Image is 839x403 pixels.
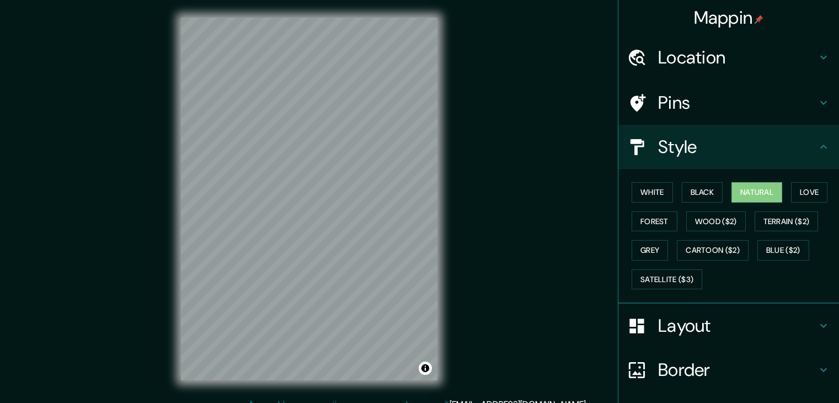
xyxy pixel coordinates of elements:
button: Toggle attribution [419,362,432,375]
img: pin-icon.png [755,15,763,24]
button: Wood ($2) [686,211,746,232]
button: Blue ($2) [757,240,809,261]
button: Forest [632,211,677,232]
h4: Border [658,359,817,381]
div: Style [618,125,839,169]
h4: Location [658,46,817,68]
h4: Layout [658,315,817,337]
div: Layout [618,304,839,348]
button: Black [682,182,723,203]
h4: Style [658,136,817,158]
h4: Mappin [694,7,764,29]
button: White [632,182,673,203]
h4: Pins [658,92,817,114]
canvas: Map [181,18,437,380]
button: Natural [731,182,782,203]
button: Love [791,182,827,203]
button: Cartoon ($2) [677,240,749,261]
div: Pins [618,81,839,125]
iframe: Help widget launcher [741,360,827,391]
div: Border [618,348,839,392]
button: Satellite ($3) [632,269,702,290]
button: Terrain ($2) [755,211,819,232]
div: Location [618,35,839,79]
button: Grey [632,240,668,261]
